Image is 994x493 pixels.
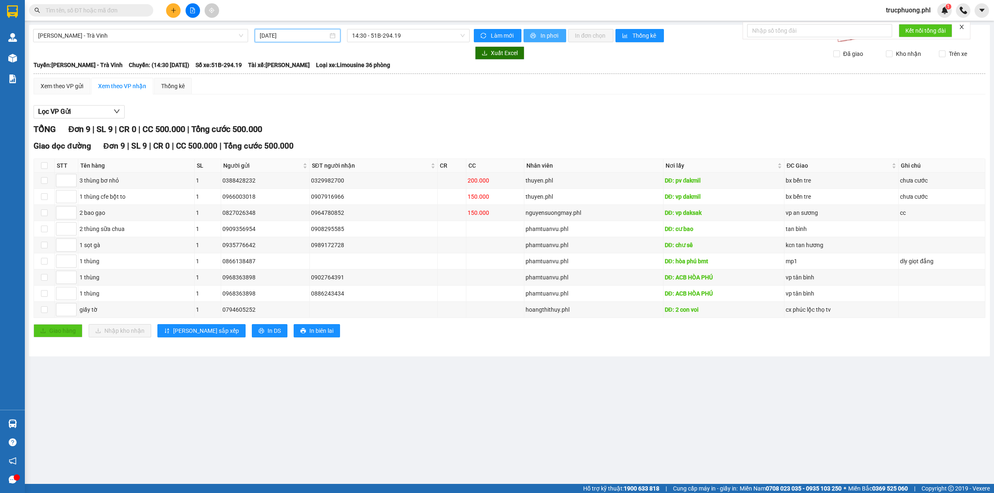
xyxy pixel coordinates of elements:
button: aim [205,3,219,18]
img: warehouse-icon [8,54,17,63]
div: phamtuanvu.phl [526,240,661,250]
div: 0902764391 [311,273,436,282]
div: phamtuanvu.phl [526,224,661,233]
b: Tuyến: [PERSON_NAME] - Trà Vinh [34,62,123,68]
div: DĐ: pv đakmil [665,176,783,185]
div: DĐ: ACB HÒA PHÚ [665,289,783,298]
div: nguyensuongmay.phl [526,208,661,217]
div: tan bình [786,224,897,233]
span: Đơn 9 [104,141,125,151]
th: Tên hàng [78,159,195,173]
img: solution-icon [8,75,17,83]
span: Thống kê [632,31,657,40]
img: warehouse-icon [8,33,17,42]
div: dly giọt đắng [900,257,984,266]
div: 0329982700 [311,176,436,185]
div: Xem theo VP gửi [41,82,83,91]
div: 1 thùng [80,289,193,298]
th: CC [466,159,524,173]
td: 0964780852 [310,205,438,221]
div: 0968363898 [222,289,308,298]
span: Tài xế: [PERSON_NAME] [248,60,310,70]
strong: 0369 525 060 [872,485,908,492]
input: Tìm tên, số ĐT hoặc mã đơn [46,6,143,15]
button: In đơn chọn [568,29,613,42]
span: sort-ascending [164,328,170,334]
div: 1 thùng [80,257,193,266]
th: Nhân viên [524,159,663,173]
div: 2 thùng sữa chua [80,224,193,233]
div: giấy tờ [80,305,193,314]
span: | [138,124,140,134]
span: printer [300,328,306,334]
th: STT [55,159,78,173]
span: Người gửi [223,161,301,170]
span: SL 9 [97,124,113,134]
th: CR [438,159,466,173]
div: Xem theo VP nhận [98,82,146,91]
span: Đơn 9 [68,124,90,134]
span: copyright [948,486,954,491]
img: logo-vxr [7,5,18,18]
span: Làm mới [491,31,515,40]
span: | [92,124,94,134]
div: hoangthithuy.phl [526,305,661,314]
div: chưa cước [900,192,984,201]
div: 1 [196,257,220,266]
span: SL 9 [131,141,147,151]
button: Kết nối tổng đài [899,24,952,37]
div: 1 sọt gà [80,240,193,250]
div: phamtuanvu.phl [526,273,661,282]
span: SĐT người nhận [312,161,429,170]
span: CC 500.000 [142,124,185,134]
span: [PERSON_NAME] sắp xếp [173,326,239,335]
span: notification [9,457,17,465]
span: Giao dọc đường [34,141,91,151]
span: | [149,141,151,151]
div: 0966003018 [222,192,308,201]
span: | [220,141,222,151]
div: phamtuanvu.phl [526,257,661,266]
span: Tổng cước 500.000 [224,141,294,151]
span: down [113,108,120,115]
span: Xuất Excel [491,48,518,58]
span: 14:30 - 51B-294.19 [352,29,465,42]
div: cx phúc lộc thọ tv [786,305,897,314]
div: 0388428232 [222,176,308,185]
div: 3 thùng bơ nhỏ [80,176,193,185]
span: Cung cấp máy in - giấy in: [673,484,738,493]
div: 200.000 [468,176,523,185]
div: 2 bao gạo [80,208,193,217]
span: Miền Bắc [848,484,908,493]
button: downloadNhập kho nhận [89,324,151,337]
div: chưa cước [900,176,984,185]
div: Thống kê [161,82,185,91]
span: Gia Lai - Trà Vinh [38,29,243,42]
span: bar-chart [622,33,629,39]
span: question-circle [9,438,17,446]
button: sort-ascending[PERSON_NAME] sắp xếp [157,324,246,337]
span: CR 0 [119,124,136,134]
span: Miền Nam [740,484,842,493]
span: printer [258,328,264,334]
span: caret-down [978,7,986,14]
button: caret-down [975,3,989,18]
input: 14/10/2025 [260,31,328,40]
img: phone-icon [960,7,967,14]
div: DĐ: cư bao [665,224,783,233]
span: aim [209,7,215,13]
div: 0907916966 [311,192,436,201]
span: CC 500.000 [176,141,217,151]
div: thuyen.phl [526,176,661,185]
span: TỔNG [34,124,56,134]
button: printerIn DS [252,324,287,337]
div: 1 [196,208,220,217]
div: DĐ: hòa phú bmt [665,257,783,266]
sup: 1 [946,4,951,10]
strong: 0708 023 035 - 0935 103 250 [766,485,842,492]
div: 150.000 [468,192,523,201]
td: 0886243434 [310,286,438,302]
span: Tổng cước 500.000 [191,124,262,134]
td: 0902764391 [310,269,438,286]
div: DĐ: 2 con voi [665,305,783,314]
